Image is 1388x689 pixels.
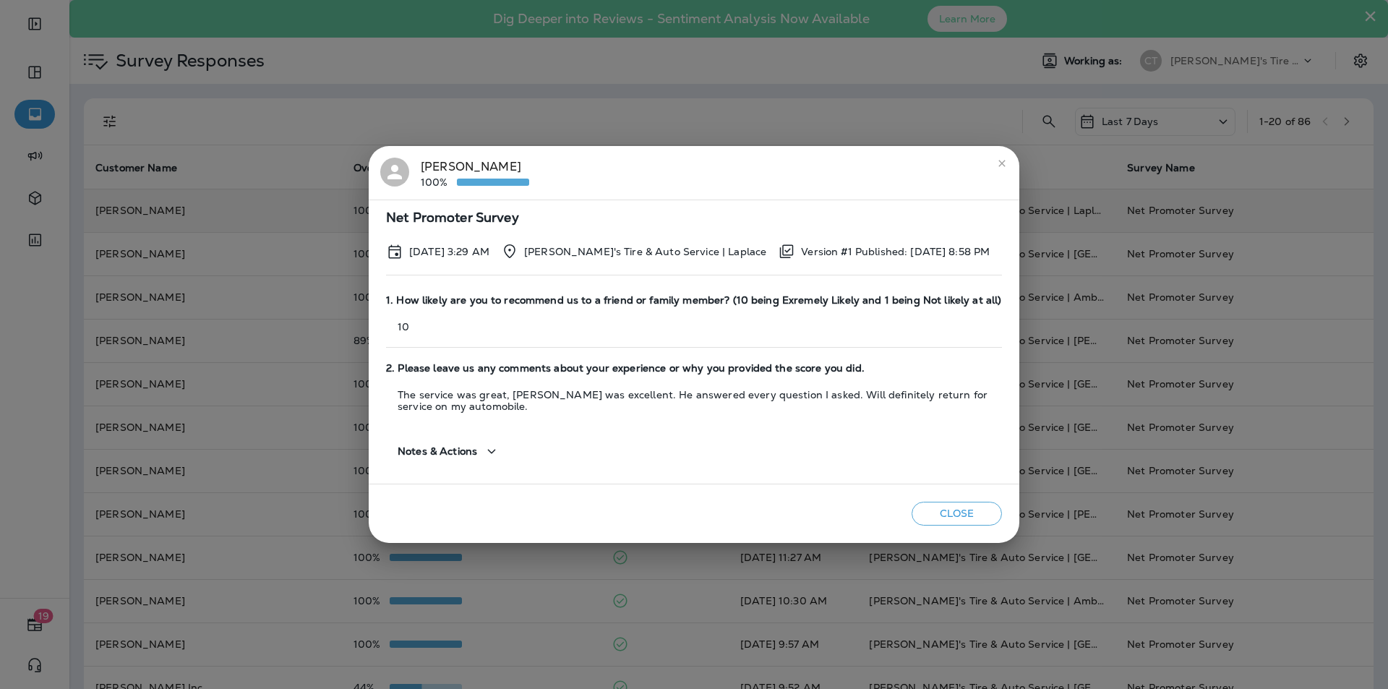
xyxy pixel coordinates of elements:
span: Notes & Actions [398,445,477,458]
button: Close [912,502,1002,526]
p: 10 [386,321,1002,333]
div: [PERSON_NAME] [421,158,529,188]
p: Oct 9, 2025 3:29 AM [409,246,489,257]
p: [PERSON_NAME]'s Tire & Auto Service | Laplace [524,246,766,257]
span: 2. Please leave us any comments about your experience or why you provided the score you did. [386,362,1002,375]
button: Notes & Actions [386,431,512,472]
span: Net Promoter Survey [386,212,1002,224]
button: close [990,152,1014,175]
p: The service was great, [PERSON_NAME] was excellent. He answered every question I asked. Will defi... [386,389,1002,412]
p: 100% [421,176,457,188]
span: 1. How likely are you to recommend us to a friend or family member? (10 being Exremely Likely and... [386,294,1002,307]
p: Version #1 Published: [DATE] 8:58 PM [801,246,990,257]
